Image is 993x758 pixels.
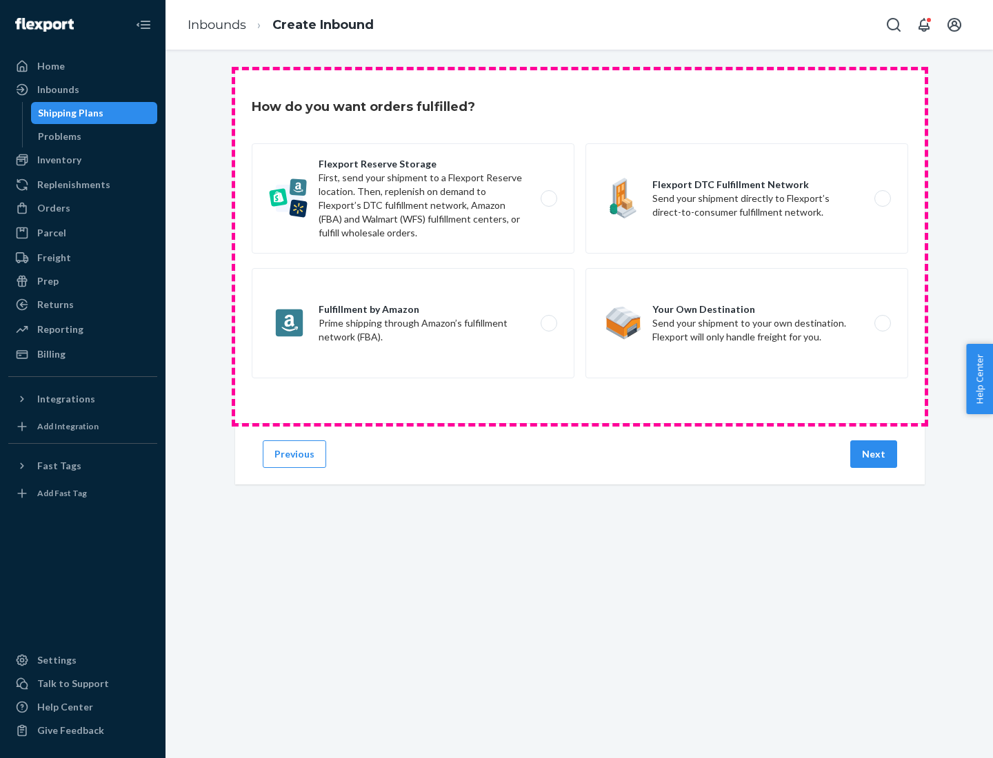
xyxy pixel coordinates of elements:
[8,343,157,365] a: Billing
[37,226,66,240] div: Parcel
[8,270,157,292] a: Prep
[8,673,157,695] a: Talk to Support
[37,392,95,406] div: Integrations
[37,153,81,167] div: Inventory
[37,298,74,311] div: Returns
[8,79,157,101] a: Inbounds
[38,130,81,143] div: Problems
[37,322,83,336] div: Reporting
[37,83,79,96] div: Inbounds
[8,55,157,77] a: Home
[941,11,968,39] button: Open account menu
[37,274,59,288] div: Prep
[37,347,66,361] div: Billing
[37,653,77,667] div: Settings
[188,17,246,32] a: Inbounds
[8,247,157,269] a: Freight
[8,696,157,718] a: Help Center
[37,59,65,73] div: Home
[8,719,157,741] button: Give Feedback
[177,5,385,45] ol: breadcrumbs
[37,201,70,215] div: Orders
[252,98,475,116] h3: How do you want orders fulfilled?
[8,455,157,477] button: Fast Tags
[37,251,71,265] div: Freight
[37,178,110,192] div: Replenishments
[8,482,157,504] a: Add Fast Tag
[272,17,374,32] a: Create Inbound
[8,318,157,340] a: Reporting
[966,344,993,414] button: Help Center
[8,149,157,171] a: Inventory
[37,700,93,714] div: Help Center
[850,440,897,468] button: Next
[8,416,157,438] a: Add Integration
[910,11,938,39] button: Open notifications
[8,197,157,219] a: Orders
[38,106,103,120] div: Shipping Plans
[880,11,907,39] button: Open Search Box
[37,677,109,690] div: Talk to Support
[8,294,157,316] a: Returns
[263,440,326,468] button: Previous
[31,102,158,124] a: Shipping Plans
[130,11,157,39] button: Close Navigation
[37,420,99,432] div: Add Integration
[8,222,157,244] a: Parcel
[8,649,157,671] a: Settings
[8,174,157,196] a: Replenishments
[31,125,158,147] a: Problems
[8,388,157,410] button: Integrations
[37,459,81,473] div: Fast Tags
[37,724,104,737] div: Give Feedback
[37,487,87,499] div: Add Fast Tag
[15,18,74,32] img: Flexport logo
